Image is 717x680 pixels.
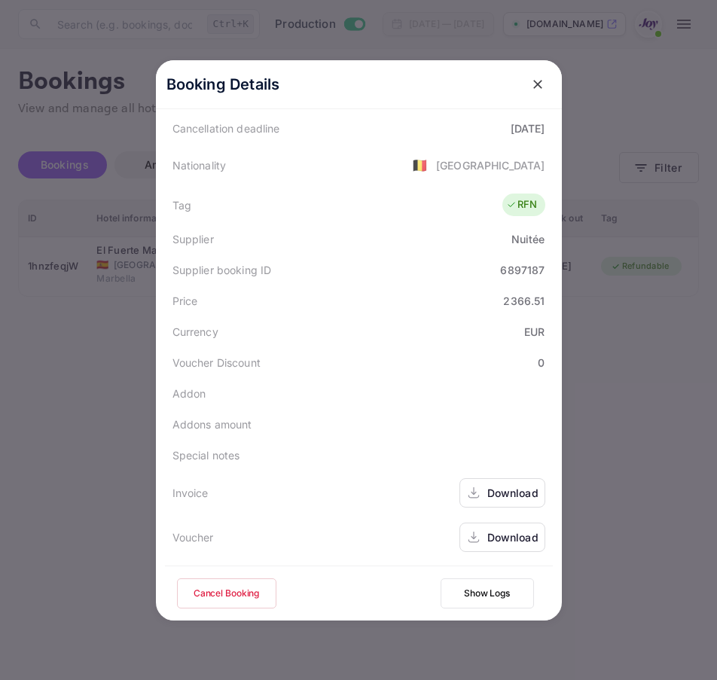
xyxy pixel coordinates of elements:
button: Cancel Booking [177,578,276,608]
div: 0 [538,355,545,370]
div: Cancellation deadline [172,120,280,136]
div: Price [172,293,198,309]
div: Nuitée [511,231,545,247]
button: close [524,71,551,98]
div: Tag [172,197,191,213]
div: Addons amount [172,416,252,432]
div: [GEOGRAPHIC_DATA] [436,157,545,173]
span: United States [411,151,429,178]
p: Booking Details [166,73,280,96]
div: 6897187 [500,262,545,278]
div: 2366.51 [503,293,545,309]
div: Special notes [172,447,240,463]
div: Supplier booking ID [172,262,272,278]
div: Voucher Discount [172,355,261,370]
div: Invoice [172,485,209,501]
div: RFN [506,197,537,212]
div: Nationality [172,157,227,173]
div: [DATE] [511,120,545,136]
div: EUR [524,324,545,340]
div: Supplier [172,231,214,247]
div: Voucher [172,529,214,545]
div: Download [487,485,539,501]
button: Show Logs [441,578,534,608]
div: Currency [172,324,218,340]
div: Addon [172,386,206,401]
div: Download [487,529,539,545]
